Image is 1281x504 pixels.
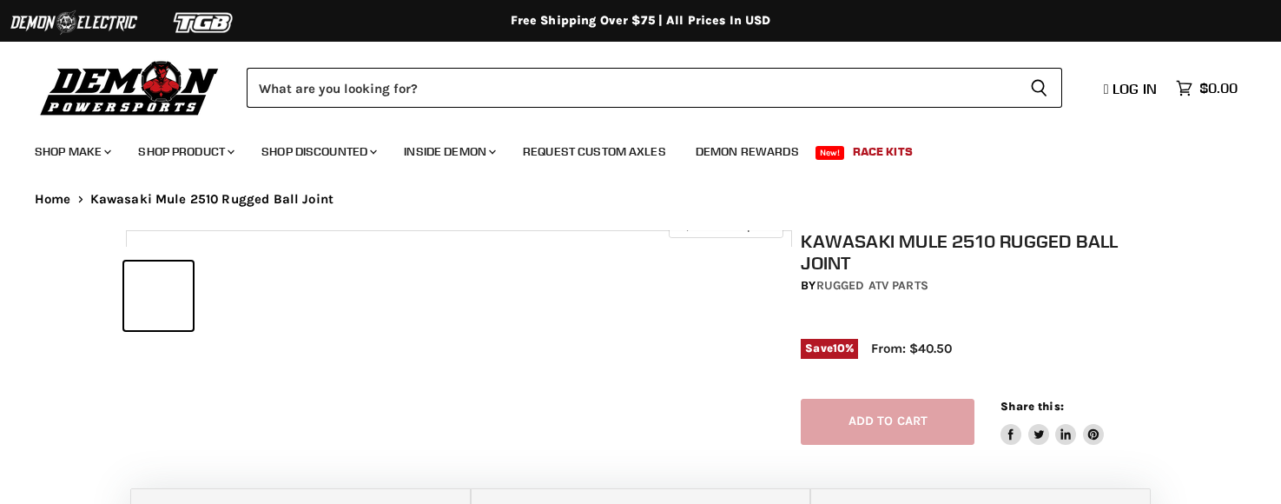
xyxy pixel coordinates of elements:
img: Demon Electric Logo 2 [9,6,139,39]
button: Search [1016,68,1062,108]
span: Click to expand [677,219,774,232]
a: Inside Demon [391,134,506,169]
a: Shop Make [22,134,122,169]
aside: Share this: [1000,399,1104,445]
a: Request Custom Axles [510,134,679,169]
a: Shop Product [125,134,245,169]
img: Demon Powersports [35,56,225,118]
span: $0.00 [1199,80,1238,96]
a: Home [35,192,71,207]
a: Race Kits [840,134,926,169]
span: Kawasaki Mule 2510 Rugged Ball Joint [90,192,333,207]
a: Demon Rewards [683,134,812,169]
a: $0.00 [1167,76,1246,101]
span: From: $40.50 [871,341,952,356]
h1: Kawasaki Mule 2510 Rugged Ball Joint [801,230,1165,274]
ul: Main menu [22,127,1233,169]
a: Log in [1096,81,1167,96]
a: Rugged ATV Parts [816,278,928,293]
span: Log in [1113,80,1157,97]
span: 10 [833,342,845,355]
span: Save % [801,339,858,358]
img: TGB Logo 2 [139,6,269,39]
span: New! [815,146,845,160]
input: Search [247,68,1016,108]
a: Shop Discounted [248,134,387,169]
form: Product [247,68,1062,108]
div: by [801,276,1165,295]
span: Share this: [1000,400,1063,413]
button: IMAGE thumbnail [124,262,193,330]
